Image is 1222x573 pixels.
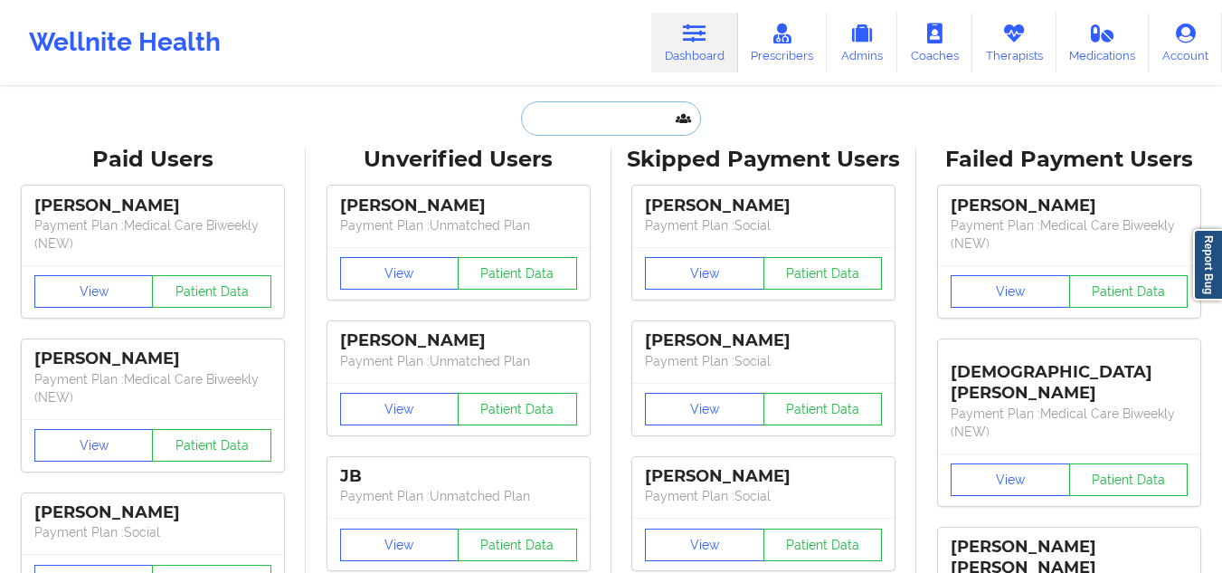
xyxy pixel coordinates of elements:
div: [PERSON_NAME] [951,196,1188,216]
div: [DEMOGRAPHIC_DATA][PERSON_NAME] [951,349,1188,404]
p: Payment Plan : Medical Care Biweekly (NEW) [951,405,1188,441]
button: Patient Data [458,257,577,290]
button: View [34,275,154,308]
p: Payment Plan : Social [34,523,271,541]
a: Coaches [897,13,972,72]
p: Payment Plan : Unmatched Plan [340,216,577,234]
div: Paid Users [13,146,293,174]
p: Payment Plan : Social [645,352,882,370]
a: Account [1149,13,1222,72]
p: Payment Plan : Medical Care Biweekly (NEW) [34,216,271,253]
div: Unverified Users [318,146,599,174]
div: [PERSON_NAME] [340,330,577,351]
p: Payment Plan : Social [645,487,882,505]
a: Prescribers [738,13,828,72]
div: [PERSON_NAME] [645,466,882,487]
button: View [645,393,764,425]
button: View [340,529,459,561]
a: Admins [827,13,897,72]
div: [PERSON_NAME] [645,330,882,351]
button: Patient Data [763,393,883,425]
div: JB [340,466,577,487]
button: View [645,257,764,290]
div: [PERSON_NAME] [340,196,577,216]
button: Patient Data [458,393,577,425]
p: Payment Plan : Unmatched Plan [340,352,577,370]
button: View [951,275,1070,308]
p: Payment Plan : Unmatched Plan [340,487,577,505]
p: Payment Plan : Medical Care Biweekly (NEW) [34,370,271,406]
div: [PERSON_NAME] [645,196,882,216]
a: Dashboard [651,13,738,72]
button: View [34,429,154,462]
button: Patient Data [152,275,271,308]
button: View [340,257,459,290]
p: Payment Plan : Medical Care Biweekly (NEW) [951,216,1188,253]
div: [PERSON_NAME] [34,349,271,369]
div: [PERSON_NAME] [34,196,271,216]
button: Patient Data [1069,463,1189,496]
button: View [645,529,764,561]
div: [PERSON_NAME] [34,502,271,523]
p: Payment Plan : Social [645,216,882,234]
button: Patient Data [763,257,883,290]
button: View [340,393,459,425]
button: Patient Data [152,429,271,462]
a: Report Bug [1193,229,1222,301]
button: Patient Data [458,529,577,561]
a: Therapists [972,13,1056,72]
div: Skipped Payment Users [624,146,905,174]
button: Patient Data [763,529,883,561]
button: Patient Data [1069,275,1189,308]
div: Failed Payment Users [929,146,1209,174]
button: View [951,463,1070,496]
a: Medications [1056,13,1150,72]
